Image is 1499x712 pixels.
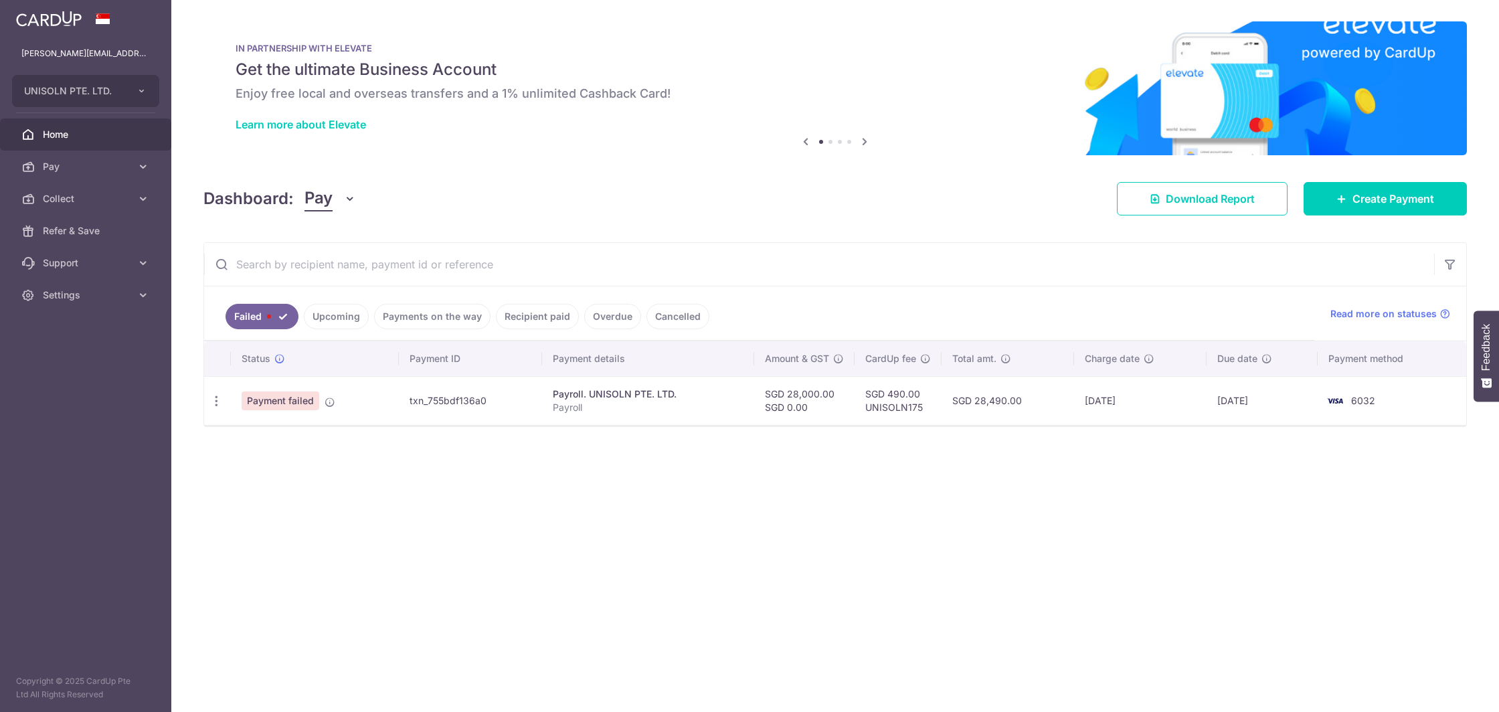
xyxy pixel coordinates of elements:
[236,86,1435,102] h6: Enjoy free local and overseas transfers and a 1% unlimited Cashback Card!
[1351,395,1375,406] span: 6032
[1330,307,1437,321] span: Read more on statuses
[43,160,131,173] span: Pay
[399,341,542,376] th: Payment ID
[24,84,123,98] span: UNISOLN PTE. LTD.
[399,376,542,425] td: txn_755bdf136a0
[1207,376,1318,425] td: [DATE]
[1304,182,1467,215] a: Create Payment
[304,186,333,211] span: Pay
[542,341,754,376] th: Payment details
[204,243,1434,286] input: Search by recipient name, payment id or reference
[43,128,131,141] span: Home
[374,304,491,329] a: Payments on the way
[496,304,579,329] a: Recipient paid
[1474,310,1499,402] button: Feedback - Show survey
[43,192,131,205] span: Collect
[43,224,131,238] span: Refer & Save
[1217,352,1257,365] span: Due date
[203,21,1467,155] img: Renovation banner
[553,387,743,401] div: Payroll. UNISOLN PTE. LTD.
[12,75,159,107] button: UNISOLN PTE. LTD.
[236,118,366,131] a: Learn more about Elevate
[553,401,743,414] p: Payroll
[16,11,82,27] img: CardUp
[1480,324,1492,371] span: Feedback
[952,352,996,365] span: Total amt.
[242,352,270,365] span: Status
[584,304,641,329] a: Overdue
[21,47,150,60] p: [PERSON_NAME][EMAIL_ADDRESS][DOMAIN_NAME]
[855,376,942,425] td: SGD 490.00 UNISOLN175
[865,352,916,365] span: CardUp fee
[304,186,356,211] button: Pay
[646,304,709,329] a: Cancelled
[43,288,131,302] span: Settings
[1117,182,1288,215] a: Download Report
[1322,393,1348,409] img: Bank Card
[226,304,298,329] a: Failed
[1318,341,1466,376] th: Payment method
[1352,191,1434,207] span: Create Payment
[236,59,1435,80] h5: Get the ultimate Business Account
[1074,376,1207,425] td: [DATE]
[942,376,1074,425] td: SGD 28,490.00
[43,256,131,270] span: Support
[765,352,829,365] span: Amount & GST
[203,187,294,211] h4: Dashboard:
[304,304,369,329] a: Upcoming
[236,43,1435,54] p: IN PARTNERSHIP WITH ELEVATE
[1330,307,1450,321] a: Read more on statuses
[1085,352,1140,365] span: Charge date
[242,391,319,410] span: Payment failed
[1166,191,1255,207] span: Download Report
[754,376,855,425] td: SGD 28,000.00 SGD 0.00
